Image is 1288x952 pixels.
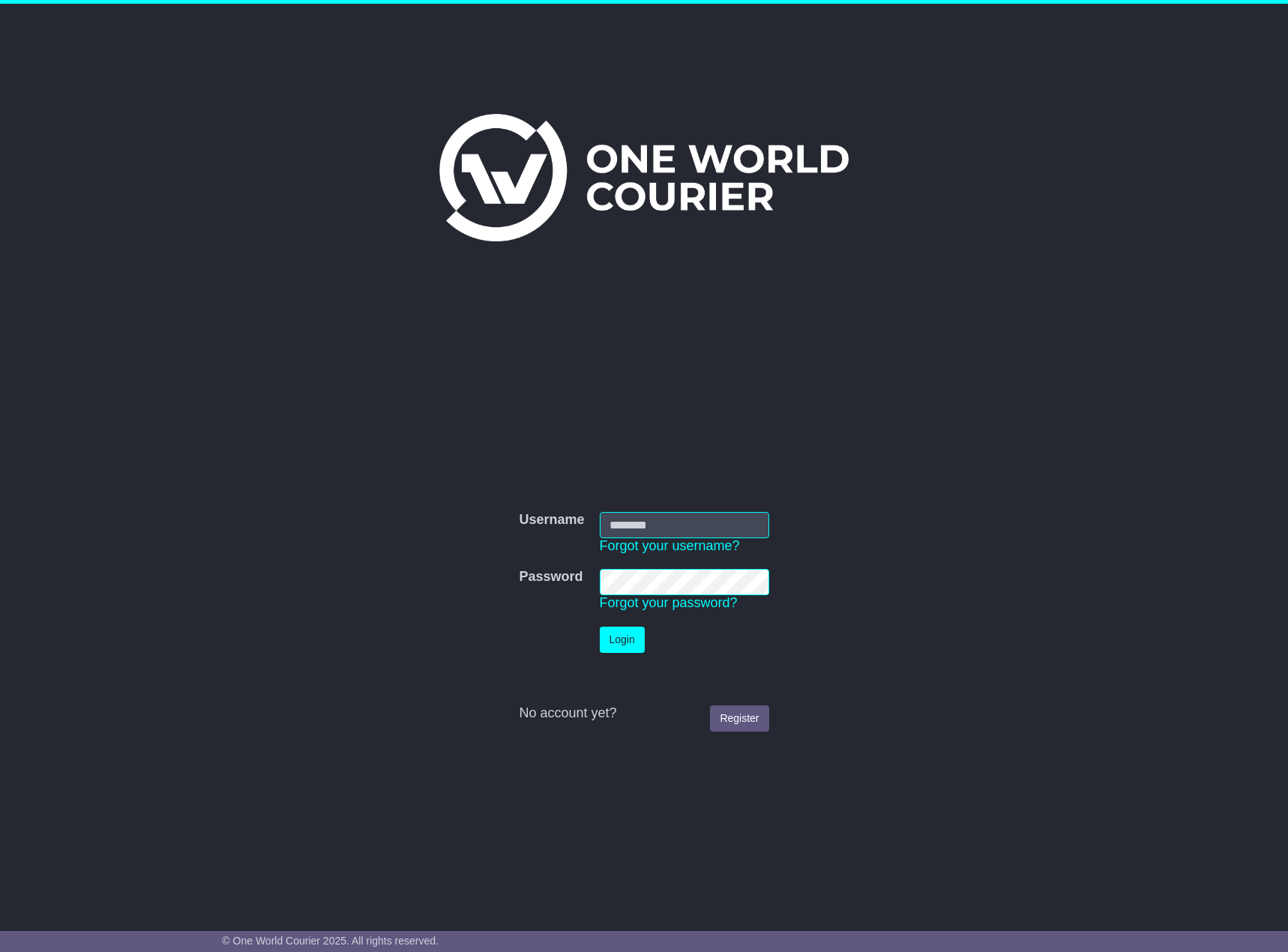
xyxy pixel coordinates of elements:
[519,705,768,722] div: No account yet?
[519,569,583,585] label: Password
[519,512,584,528] label: Username
[439,114,849,241] img: One World
[710,705,768,732] a: Register
[600,627,645,653] button: Login
[222,935,439,947] span: © One World Courier 2025. All rights reserved.
[600,595,738,610] a: Forgot your password?
[600,538,740,553] a: Forgot your username?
